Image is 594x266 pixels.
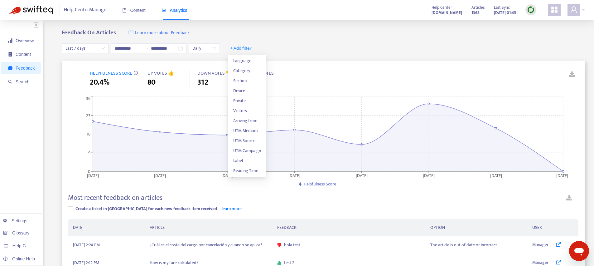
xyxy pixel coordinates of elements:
[304,180,336,188] span: Helpfulness Score
[471,9,480,16] strong: 1368
[122,8,127,12] span: book
[233,147,261,154] span: UTM Campaign
[284,242,300,249] span: hola test
[233,167,261,174] span: Reading Time
[225,43,256,53] button: + Add filter
[135,29,190,37] span: Learn more about Feedback
[162,8,187,13] span: Analytics
[551,6,558,13] span: appstore
[86,112,90,119] tspan: 27
[128,29,190,37] a: Learn more about Feedback
[233,87,261,94] span: Device
[68,194,162,202] h4: Most recent feedback on articles
[570,6,577,13] span: user
[122,8,146,13] span: Content
[145,236,272,254] td: ¿Cuál es el coste del cargo por cancelación y cuándo se aplica?
[197,77,208,88] span: 312
[569,241,589,261] iframe: Button to launch messaging window
[527,6,535,14] img: sync.dc5367851b00ba804db3.png
[233,107,261,114] span: Visitors
[12,243,38,248] span: Help Centers
[87,172,99,179] tspan: [DATE]
[88,168,90,175] tspan: 0
[68,219,144,236] th: DATE
[423,172,435,179] tspan: [DATE]
[8,66,12,70] span: message
[9,6,53,14] img: Swifteq
[75,205,217,212] span: Create a ticket in [GEOGRAPHIC_DATA] for each new feedback item received
[556,172,568,179] tspan: [DATE]
[233,117,261,124] span: Arriving from
[233,57,261,64] span: Language
[430,242,497,249] span: The article is out of date or incorrect
[8,80,12,84] span: search
[64,4,108,16] span: Help Center Manager
[233,137,261,144] span: UTM Source
[3,230,29,235] a: Glossary
[527,219,578,236] th: USER
[3,256,35,261] a: Online Help
[147,69,174,77] span: UP VOTES 👍
[86,95,90,102] tspan: 36
[90,69,132,77] span: HELPFULNESS SCORE
[532,241,548,249] span: Manager
[73,242,100,249] span: [DATE] 2:24 PM
[277,261,282,265] span: like
[233,157,261,164] span: Label
[16,66,35,71] span: Feedback
[62,28,116,37] b: Feedback On Articles
[16,38,34,43] span: Overview
[432,9,462,16] a: [DOMAIN_NAME]
[65,44,105,53] span: Last 7 days
[90,77,109,88] span: 20.4%
[233,67,261,74] span: Category
[233,77,261,84] span: Section
[16,52,31,57] span: Content
[494,9,516,16] strong: [DATE] 01:45
[8,52,12,57] span: container
[162,8,166,12] span: area-chart
[3,218,27,223] a: Settings
[143,46,148,51] span: to
[88,149,90,156] tspan: 9
[494,4,510,11] span: Last Sync
[192,44,216,53] span: Daily
[128,30,133,35] img: image-link
[471,4,485,11] span: Articles
[233,97,261,104] span: Private
[154,172,166,179] tspan: [DATE]
[143,46,148,51] span: swap-right
[221,172,233,179] tspan: [DATE]
[432,4,452,11] span: Help Center
[147,77,156,88] span: 80
[230,45,252,52] span: + Add filter
[222,205,242,212] a: learn more
[490,172,502,179] tspan: [DATE]
[425,219,527,236] th: OPTION
[277,243,282,247] span: dislike
[272,219,425,236] th: FEEDBACK
[16,79,29,84] span: Search
[145,219,272,236] th: ARTICLE
[356,172,368,179] tspan: [DATE]
[197,69,232,77] span: DOWN VOTES 👎
[289,172,301,179] tspan: [DATE]
[87,131,90,138] tspan: 18
[8,38,12,43] span: signal
[233,127,261,134] span: UTM Medium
